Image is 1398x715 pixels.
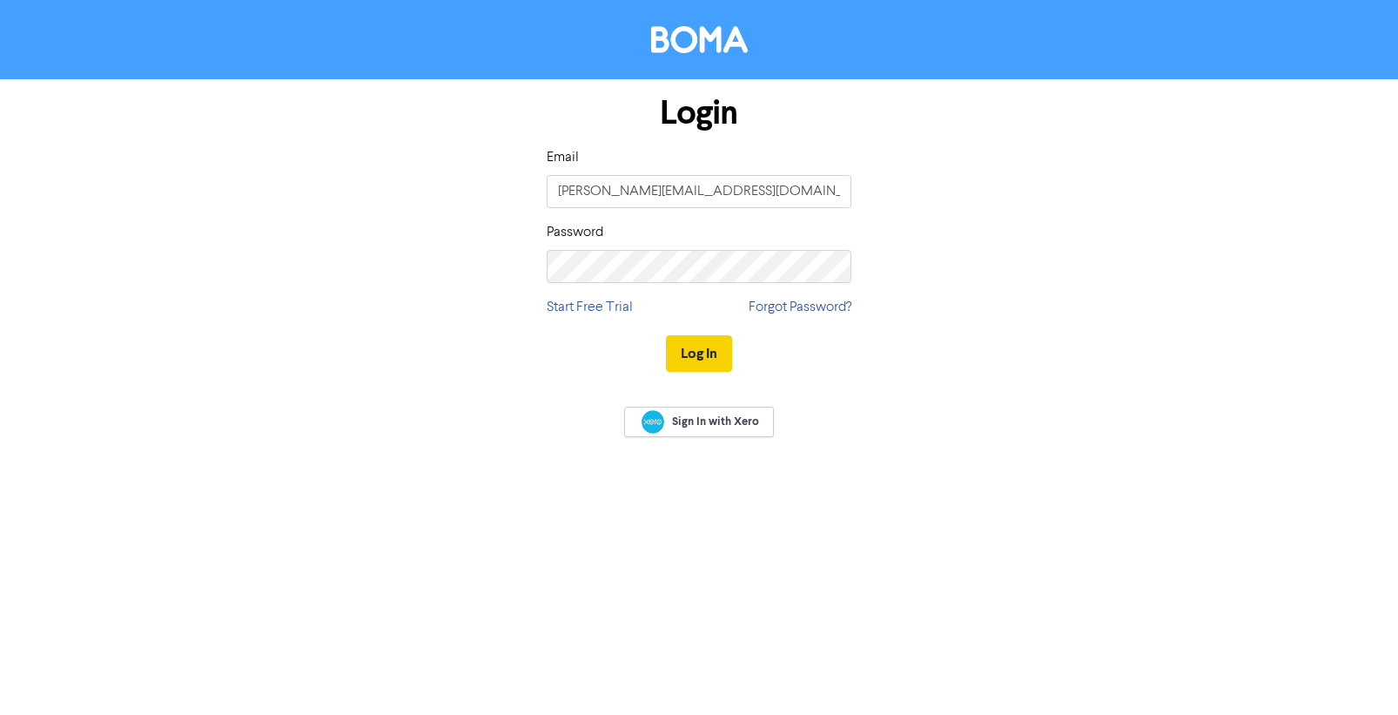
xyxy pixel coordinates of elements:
label: Password [547,222,603,243]
a: Forgot Password? [749,297,851,318]
img: BOMA Logo [651,26,748,53]
a: Sign In with Xero [624,407,774,437]
img: Xero logo [642,410,664,434]
button: Log In [666,335,732,372]
span: Sign In with Xero [672,414,759,429]
h1: Login [547,93,851,133]
label: Email [547,147,579,168]
a: Start Free Trial [547,297,633,318]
